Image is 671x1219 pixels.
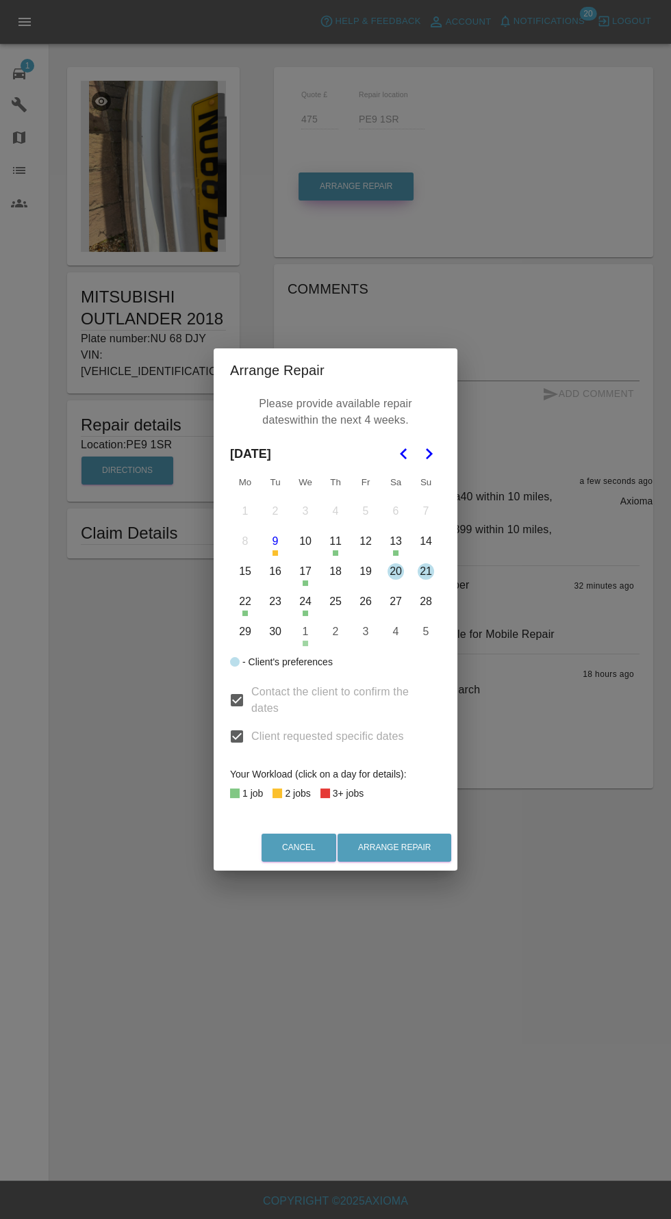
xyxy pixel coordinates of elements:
button: Thursday, September 11th, 2025 [321,527,350,556]
button: Go to the Next Month [416,441,441,466]
th: Wednesday [290,469,320,496]
th: Friday [351,469,381,496]
h2: Arrange Repair [214,348,457,392]
button: Saturday, September 27th, 2025 [381,587,410,616]
button: Thursday, September 18th, 2025 [321,557,350,586]
button: Sunday, October 5th, 2025 [412,617,440,646]
button: Monday, September 22nd, 2025 [231,587,259,616]
button: Saturday, September 13th, 2025 [381,527,410,556]
button: Tuesday, September 16th, 2025 [261,557,290,586]
button: Thursday, October 2nd, 2025 [321,617,350,646]
button: Friday, September 5th, 2025 [351,497,380,526]
button: Saturday, September 20th, 2025 [381,557,410,586]
button: Sunday, September 28th, 2025 [412,587,440,616]
button: Wednesday, September 3rd, 2025 [291,497,320,526]
button: Friday, September 12th, 2025 [351,527,380,556]
button: Saturday, October 4th, 2025 [381,617,410,646]
button: Tuesday, September 23rd, 2025 [261,587,290,616]
button: Tuesday, September 30th, 2025 [261,617,290,646]
button: Wednesday, September 10th, 2025 [291,527,320,556]
button: Sunday, September 7th, 2025 [412,497,440,526]
button: Arrange Repair [338,834,451,862]
button: Cancel [262,834,336,862]
button: Sunday, September 14th, 2025 [412,527,440,556]
th: Thursday [320,469,351,496]
div: Your Workload (click on a day for details): [230,766,441,782]
button: Saturday, September 6th, 2025 [381,497,410,526]
button: Sunday, September 21st, 2025 [412,557,440,586]
th: Monday [230,469,260,496]
th: Tuesday [260,469,290,496]
div: 2 jobs [285,785,310,801]
th: Saturday [381,469,411,496]
button: Friday, September 19th, 2025 [351,557,380,586]
button: Tuesday, September 2nd, 2025 [261,497,290,526]
button: Thursday, September 25th, 2025 [321,587,350,616]
span: Client requested specific dates [251,728,404,745]
div: 1 job [242,785,263,801]
p: Please provide available repair dates within the next 4 weeks. [237,392,434,432]
button: Friday, October 3rd, 2025 [351,617,380,646]
button: Wednesday, September 17th, 2025 [291,557,320,586]
button: Monday, September 1st, 2025 [231,497,259,526]
button: Wednesday, September 24th, 2025 [291,587,320,616]
button: Monday, September 29th, 2025 [231,617,259,646]
button: Go to the Previous Month [392,441,416,466]
div: - Client's preferences [242,654,333,670]
button: Today, Tuesday, September 9th, 2025 [261,527,290,556]
button: Friday, September 26th, 2025 [351,587,380,616]
table: September 2025 [230,469,441,647]
th: Sunday [411,469,441,496]
span: [DATE] [230,439,271,469]
button: Wednesday, October 1st, 2025 [291,617,320,646]
button: Thursday, September 4th, 2025 [321,497,350,526]
span: Contact the client to confirm the dates [251,684,430,717]
div: 3+ jobs [333,785,364,801]
button: Monday, September 15th, 2025 [231,557,259,586]
button: Monday, September 8th, 2025 [231,527,259,556]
